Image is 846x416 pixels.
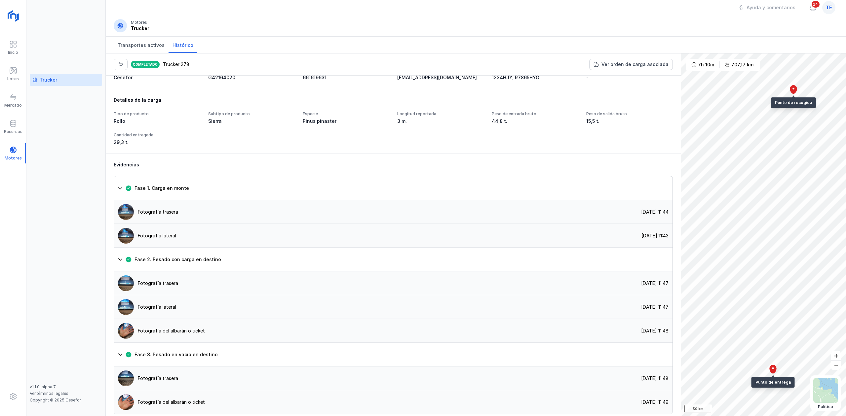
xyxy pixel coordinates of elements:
div: Subtipo de producto [208,111,295,117]
div: Fotografía del albarán o ticket [138,399,205,405]
div: Copyright © 2025 Cesefor [30,398,102,403]
div: 661619631 [303,74,389,81]
div: Fotografía del albarán o ticket [138,328,205,334]
div: [DATE] 11:48 [637,328,673,334]
div: Fotografía trasera [138,375,178,382]
span: te [826,4,832,11]
div: Ayuda y comentarios [747,4,795,11]
img: logoRight.svg [5,8,21,24]
div: Mercado [4,103,22,108]
div: Fotografía lateral [138,232,176,239]
div: Cantidad entregada [114,132,200,138]
div: Completado [130,60,160,69]
div: [DATE] 11:47 [637,304,673,310]
div: 15,5 t. [586,118,673,124]
div: [DATE] 11:43 [637,232,673,239]
img: Fotografía lateral [118,228,134,244]
img: Fotografía trasera [118,275,134,291]
div: 1234HJY, R7865HYG [492,74,578,81]
div: Trucker [131,25,149,32]
div: 44,8 t. [492,118,578,124]
div: Inicio [8,50,18,55]
div: Fase 2. Pesado con carga en destino [114,271,673,343]
img: Fotografía trasera [118,370,134,386]
button: Fase 3. Pesado en vacío en destino [114,343,673,366]
div: Político [813,404,838,409]
div: Fase 3. Pesado en vacío en destino [135,351,218,358]
div: Motores [131,20,147,25]
div: - [586,74,673,81]
div: 7h 10m [698,61,714,68]
div: Recursos [4,129,22,134]
div: [DATE] 11:47 [637,280,673,287]
div: Cesefor [114,74,200,81]
div: Trucker [40,77,57,83]
div: 3 m. [397,118,484,124]
button: Fase 1. Carga en monte [114,176,673,200]
img: Fotografía del albarán o ticket [118,323,134,339]
div: [DATE] 11:48 [637,375,673,382]
div: Fotografía lateral [138,304,176,310]
div: Fase 2. Pesado con carga en destino [135,256,221,263]
div: Longitud reportada [397,111,484,117]
button: Fase 2. Pesado con carga en destino [114,248,673,271]
button: Ayuda y comentarios [734,2,800,13]
button: – [831,361,841,370]
div: Fase 1. Carga en monte [135,185,189,191]
div: Pinus pinaster [303,118,389,124]
div: Peso de entrada bruto [492,111,578,117]
div: Rollo [114,118,200,124]
span: 24 [811,0,820,8]
a: Histórico [169,37,197,53]
a: Transportes activos [114,37,169,53]
div: Peso de salida bruto [586,111,673,117]
div: 707,17 km. [731,61,755,68]
span: Histórico [173,42,193,49]
div: Fase 3. Pesado en vacío en destino [114,366,673,414]
div: Fotografía trasera [138,209,178,215]
img: Fotografía del albarán o ticket [118,394,134,410]
div: [EMAIL_ADDRESS][DOMAIN_NAME] [397,74,484,81]
a: Trucker [30,74,102,86]
div: Detalles de la carga [114,97,673,103]
div: v1.1.0-alpha.7 [30,384,102,390]
div: Sierra [208,118,295,124]
div: [DATE] 11:49 [637,399,673,405]
div: G42164020 [208,74,295,81]
img: Fotografía lateral [118,299,134,315]
button: + [831,351,841,360]
img: political.webp [813,378,838,403]
div: Fase 1. Carga en monte [114,200,673,248]
div: Lotes [7,76,19,82]
div: 29,3 t. [114,139,200,146]
div: [DATE] 11:44 [637,209,673,215]
span: Transportes activos [118,42,165,49]
div: Evidencias [114,161,673,168]
div: Fotografía trasera [138,280,178,287]
div: Trucker 278 [163,61,189,68]
button: Ver orden de carga asociada [589,59,673,70]
div: Tipo de producto [114,111,200,117]
img: Fotografía trasera [118,204,134,220]
a: Ver términos legales [30,391,68,396]
div: Especie [303,111,389,117]
div: Ver orden de carga asociada [601,61,669,68]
